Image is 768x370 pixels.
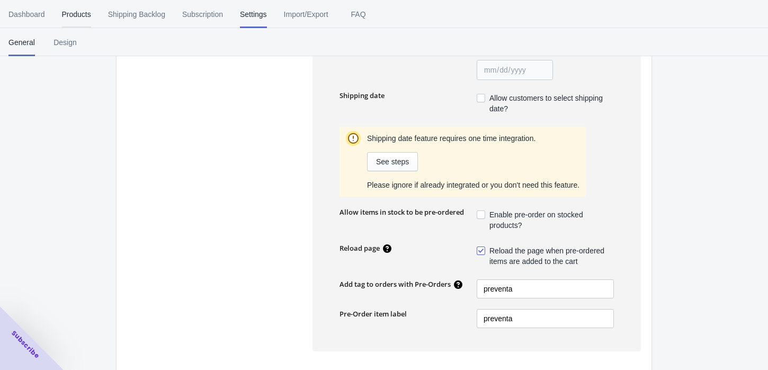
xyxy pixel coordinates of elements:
span: See steps [376,157,409,166]
label: Add tag to orders with Pre-Orders [340,279,451,289]
span: Products [62,1,91,28]
span: Settings [240,1,267,28]
label: Allow items in stock to be pre-ordered [340,207,464,217]
span: Shipping date feature requires one time integration. [367,134,535,143]
a: See steps [367,152,418,171]
span: General [8,29,35,56]
label: Shipping date [340,91,385,100]
span: Allow customers to select shipping date? [489,93,614,114]
span: Please ignore if already integrated or you don't need this feature. [367,181,579,189]
span: Subscribe [10,329,41,360]
span: Enable pre-order on stocked products? [489,209,614,231]
span: Dashboard [8,1,45,28]
span: FAQ [345,1,372,28]
span: Reload the page when pre-ordered items are added to the cart [489,245,614,267]
span: Import/Export [284,1,328,28]
label: Pre-Order item label [340,309,407,319]
span: Design [52,29,78,56]
span: Shipping Backlog [108,1,165,28]
label: Reload page [340,243,380,253]
span: Subscription [182,1,223,28]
